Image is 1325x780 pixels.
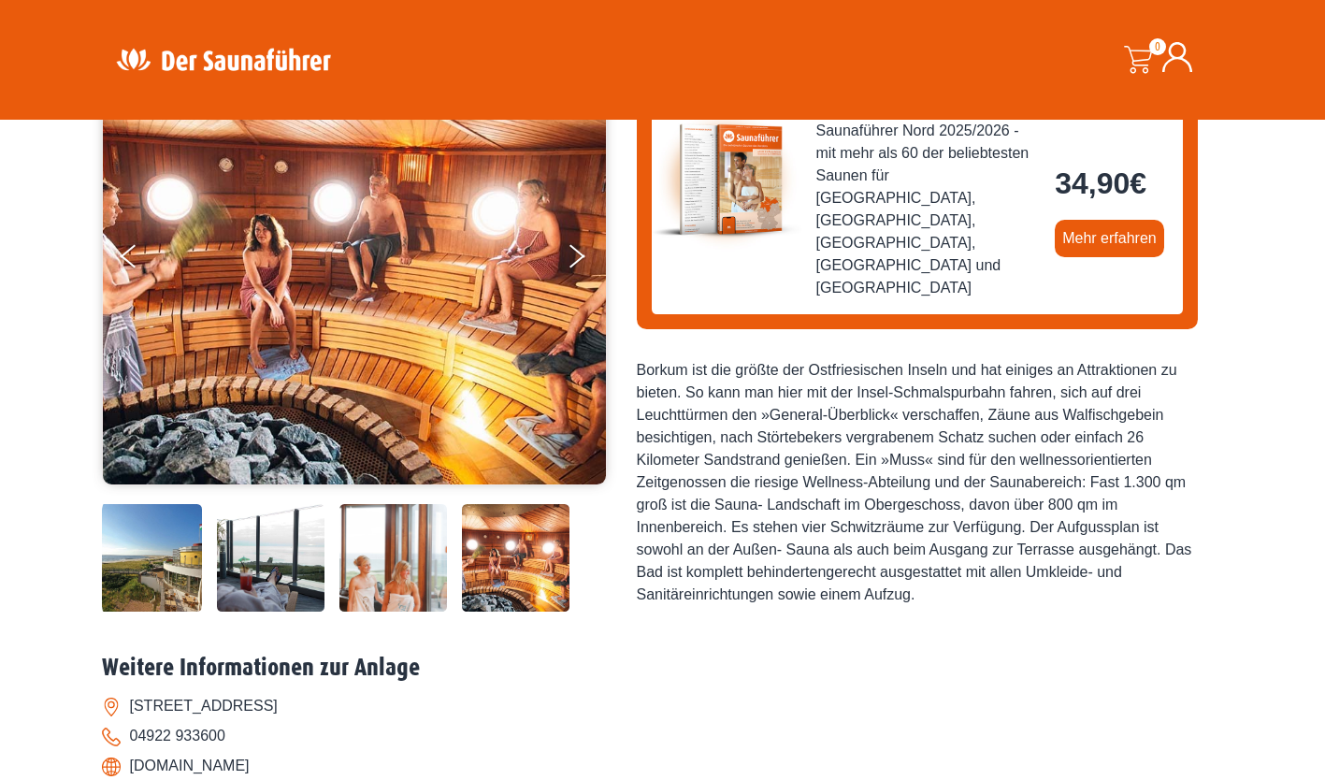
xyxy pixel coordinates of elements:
[652,105,801,254] img: der-saunafuehrer-2025-nord.jpg
[1055,220,1164,257] a: Mehr erfahren
[1055,166,1146,200] bdi: 34,90
[566,237,612,283] button: Next
[637,359,1198,606] div: Borkum ist die größte der Ostfriesischen Inseln und hat einiges an Attraktionen zu bieten. So kan...
[102,691,1224,721] li: [STREET_ADDRESS]
[816,120,1041,299] span: Saunaführer Nord 2025/2026 - mit mehr als 60 der beliebtesten Saunen für [GEOGRAPHIC_DATA], [GEOG...
[1130,166,1146,200] span: €
[1149,38,1166,55] span: 0
[102,721,1224,751] li: 04922 933600
[121,237,167,283] button: Previous
[102,654,1224,683] h2: Weitere Informationen zur Anlage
